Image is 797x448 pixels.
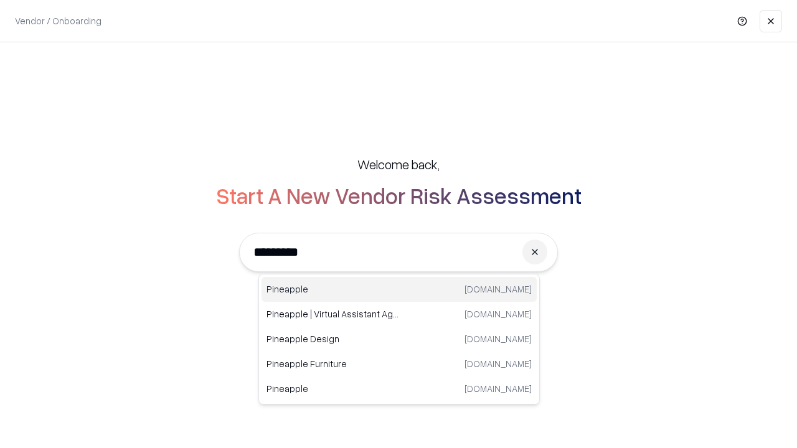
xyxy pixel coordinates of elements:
div: Suggestions [258,274,540,404]
p: [DOMAIN_NAME] [465,332,532,345]
p: Pineapple Furniture [266,357,399,370]
p: [DOMAIN_NAME] [465,382,532,395]
p: Pineapple Design [266,332,399,345]
p: [DOMAIN_NAME] [465,307,532,320]
h5: Welcome back, [357,156,440,173]
h2: Start A New Vendor Risk Assessment [216,183,582,208]
p: Pineapple | Virtual Assistant Agency [266,307,399,320]
p: Pineapple [266,282,399,296]
p: Vendor / Onboarding [15,14,101,27]
p: Pineapple [266,382,399,395]
p: [DOMAIN_NAME] [465,357,532,370]
p: [DOMAIN_NAME] [465,282,532,296]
